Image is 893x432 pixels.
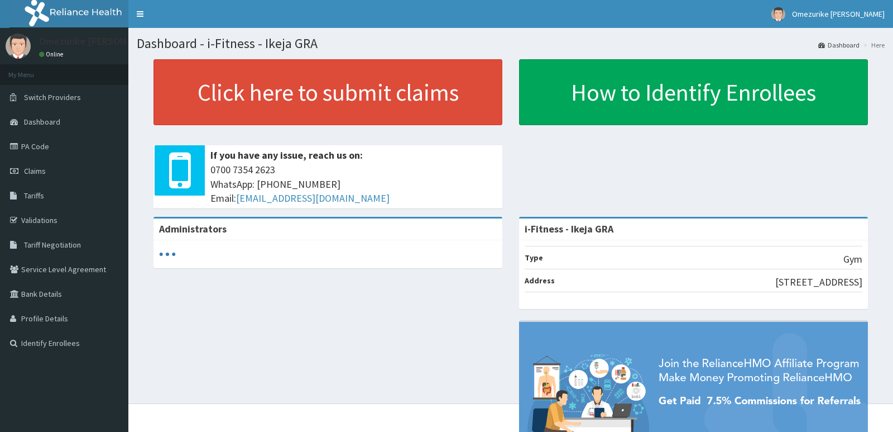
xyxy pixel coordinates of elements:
[525,253,543,263] b: Type
[24,117,60,127] span: Dashboard
[24,166,46,176] span: Claims
[210,163,497,206] span: 0700 7354 2623 WhatsApp: [PHONE_NUMBER] Email:
[159,246,176,263] svg: audio-loading
[39,50,66,58] a: Online
[153,59,502,125] a: Click here to submit claims
[525,222,613,235] strong: i-Fitness - Ikeja GRA
[792,9,885,19] span: Omezurike [PERSON_NAME]
[159,222,227,235] b: Administrators
[24,92,81,102] span: Switch Providers
[775,275,862,289] p: [STREET_ADDRESS]
[519,59,868,125] a: How to Identify Enrollees
[137,36,885,51] h1: Dashboard - i-Fitness - Ikeja GRA
[843,252,862,267] p: Gym
[6,34,31,59] img: User Image
[236,192,390,205] a: [EMAIL_ADDRESS][DOMAIN_NAME]
[24,240,81,250] span: Tariff Negotiation
[24,191,44,201] span: Tariffs
[771,7,785,21] img: User Image
[525,276,555,286] b: Address
[210,149,363,162] b: If you have any issue, reach us on:
[39,36,161,46] p: Omezurike [PERSON_NAME]
[861,40,885,50] li: Here
[818,40,860,50] a: Dashboard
